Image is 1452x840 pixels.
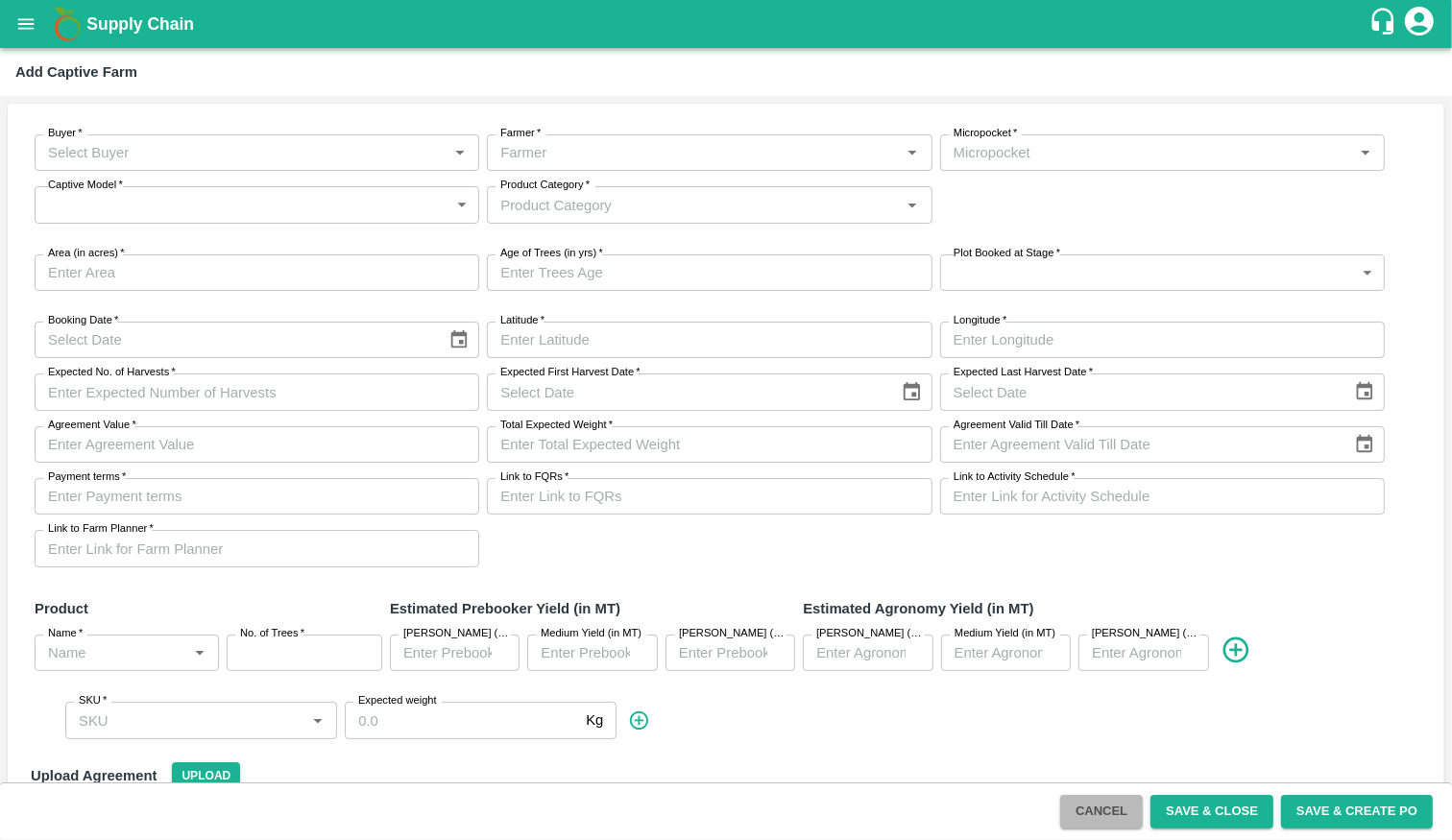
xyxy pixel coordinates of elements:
input: Product Category [493,192,894,217]
label: Product Category [500,178,590,193]
label: Captive Model [48,178,123,193]
input: Enter Area [35,254,479,291]
input: Name [40,640,181,665]
label: Micropocket [954,126,1018,141]
input: Enter Prebooker Yield [665,635,795,671]
button: Open [900,192,925,217]
input: Select Date [487,373,885,410]
button: Choose date [441,322,477,358]
input: Enter Agronomy Yield [941,635,1071,671]
label: [PERSON_NAME] (in MT) [1092,626,1198,641]
label: Medium Yield (in MT) [955,626,1055,641]
label: Buyer [48,126,83,141]
input: Enter Agronomy Yield [803,635,932,671]
label: [PERSON_NAME] (in MT) [679,626,786,641]
label: Area (in acres) [48,246,125,261]
label: SKU [79,693,107,708]
input: SKU [71,708,300,732]
input: Enter Agreement Valid Till Date [940,426,1339,463]
div: account of current user [1402,4,1437,44]
label: Agreement Value [48,418,136,433]
label: Link to Farm Planner [48,521,154,537]
input: Enter Agreement Value [35,426,479,463]
label: Link to FQRs [500,469,569,485]
label: Name [48,626,83,641]
b: Estimated Agronomy Yield (in MT) [803,601,1033,616]
input: Enter Link for Farm Planner [35,530,479,566]
b: Add Captive Farm [15,64,137,80]
label: Expected First Harvest Date [500,365,641,380]
input: Select Date [35,322,433,358]
input: Enter Payment terms [35,478,479,515]
label: Farmer [500,126,541,141]
label: [PERSON_NAME] (in MT) [403,626,510,641]
input: Enter Longitude [940,322,1385,358]
input: Enter Prebooker Yield [390,635,520,671]
label: Booking Date [48,313,118,328]
input: 0.0 [345,702,578,738]
label: Agreement Valid Till Date [954,418,1079,433]
button: Choose date [893,373,930,410]
input: Farmer [493,140,894,165]
button: Save & Create PO [1281,795,1433,828]
label: Expected No. of Harvests [48,365,176,380]
span: Upload [172,762,240,790]
button: Cancel [1060,795,1143,828]
button: Open [900,140,925,165]
label: Expected weight [358,693,437,708]
button: Open [1353,140,1378,165]
label: Link to Activity Schedule [954,469,1076,485]
input: Enter Link for Activity Schedule [940,478,1385,515]
input: Enter Total Expected Weight [487,426,932,463]
button: Open [187,640,212,665]
strong: Upload Agreement [31,768,157,783]
label: Latitude [500,313,544,328]
button: Choose date [1346,373,1383,410]
button: Choose date [1346,426,1383,463]
label: No. of Trees [240,626,304,641]
b: Estimated Prebooker Yield (in MT) [390,601,620,616]
input: Enter Latitude [487,322,932,358]
input: Enter Link to FQRs [487,478,932,515]
label: Longitude [954,313,1006,328]
p: Kg [586,709,603,731]
label: [PERSON_NAME] (in MT) [816,626,923,641]
input: Select Date [940,373,1339,410]
label: Total Expected Weight [500,418,613,433]
button: Open [305,708,330,732]
label: Plot Booked at Stage [954,246,1060,261]
button: open drawer [4,2,48,46]
input: Enter Prebooker Yield [527,635,657,671]
b: Product [35,601,88,616]
label: Expected Last Harvest Date [954,365,1093,380]
div: customer-support [1368,7,1402,41]
input: Micropocket [946,140,1347,165]
input: Enter Trees Age [487,254,932,291]
b: Supply Chain [86,14,194,34]
input: Enter Expected Number of Harvests [35,373,479,410]
img: logo [48,5,86,43]
button: Save & Close [1150,795,1273,828]
label: Payment terms [48,469,126,485]
label: Medium Yield (in MT) [541,626,641,641]
label: Age of Trees (in yrs) [500,246,603,261]
a: Supply Chain [86,11,1368,37]
input: Select Buyer [40,140,442,165]
input: Enter Agronomy Yield [1078,635,1208,671]
button: Open [448,140,472,165]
